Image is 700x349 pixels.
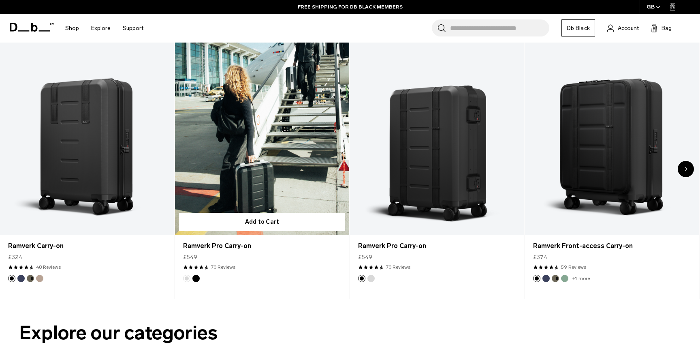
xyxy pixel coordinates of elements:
button: Add to Cart [179,213,345,231]
span: £324 [8,253,22,261]
a: Shop [65,14,79,43]
button: Black Out [192,275,200,282]
a: Db Black [561,19,595,36]
button: Blue Hour [542,275,550,282]
span: £549 [183,253,197,261]
button: Forest Green [27,275,34,282]
a: Account [607,23,639,33]
span: £374 [533,253,547,261]
a: Ramverk Pro Carry-on [358,241,516,251]
a: Ramverk Pro Carry-on [183,241,341,251]
a: Ramverk Pro Carry-on [175,41,349,235]
span: £549 [358,253,372,261]
nav: Main Navigation [59,14,149,43]
h2: Explore our categories [19,319,681,347]
button: Black Out [8,275,15,282]
a: Support [123,14,143,43]
a: Explore [91,14,111,43]
a: 70 reviews [211,263,235,271]
div: 4 / 20 [525,41,700,299]
button: Fogbow Beige [36,275,43,282]
span: Bag [662,24,672,32]
div: 3 / 20 [350,41,525,299]
span: Account [618,24,639,32]
a: Ramverk Pro Carry-on [350,41,524,235]
a: 59 reviews [561,263,586,271]
a: 70 reviews [386,263,410,271]
button: Forest Green [552,275,559,282]
button: Bag [651,23,672,33]
a: 48 reviews [36,263,61,271]
button: Silver [183,275,190,282]
a: Ramverk Carry-on [8,241,166,251]
a: FREE SHIPPING FOR DB BLACK MEMBERS [298,3,403,11]
a: Ramverk Front-access Carry-on [525,41,699,235]
button: Black Out [358,275,365,282]
button: Silver [367,275,375,282]
button: Blue Hour [17,275,25,282]
button: Black Out [533,275,540,282]
a: Ramverk Front-access Carry-on [533,241,691,251]
a: +1 more [572,276,590,281]
button: Green Ray [561,275,568,282]
div: 2 / 20 [175,41,350,299]
div: Next slide [678,161,694,177]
